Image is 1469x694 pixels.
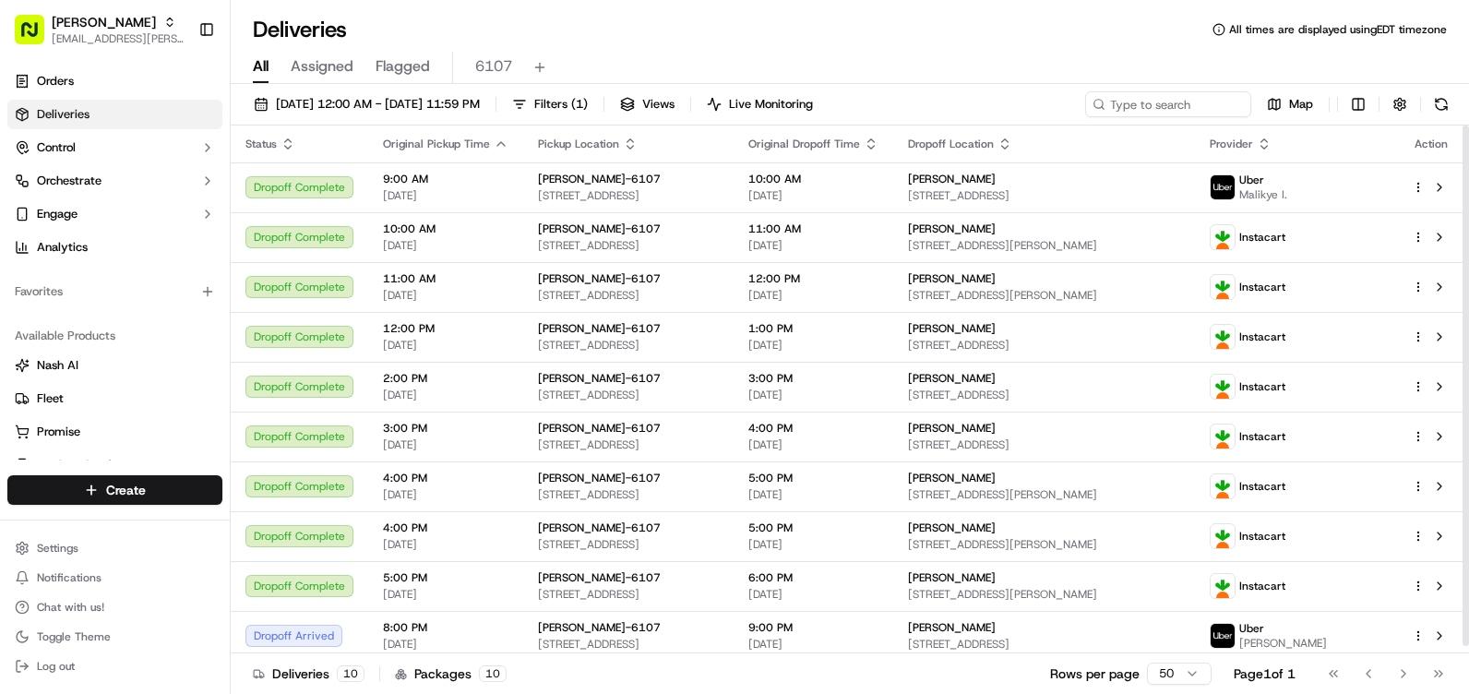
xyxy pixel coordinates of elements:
[383,288,508,303] span: [DATE]
[1239,329,1285,344] span: Instacart
[908,271,996,286] span: [PERSON_NAME]
[383,570,508,585] span: 5:00 PM
[1211,225,1235,249] img: profile_instacart_ahold_partner.png
[7,475,222,505] button: Create
[1239,230,1285,245] span: Instacart
[908,172,996,186] span: [PERSON_NAME]
[908,620,996,635] span: [PERSON_NAME]
[15,424,215,440] a: Promise
[1259,91,1321,117] button: Map
[538,271,661,286] span: [PERSON_NAME]-6107
[908,587,1180,602] span: [STREET_ADDRESS][PERSON_NAME]
[538,487,719,502] span: [STREET_ADDRESS]
[908,471,996,485] span: [PERSON_NAME]
[748,487,878,502] span: [DATE]
[748,271,878,286] span: 12:00 PM
[538,238,719,253] span: [STREET_ADDRESS]
[538,520,661,535] span: [PERSON_NAME]-6107
[383,221,508,236] span: 10:00 AM
[1239,621,1264,636] span: Uber
[538,388,719,402] span: [STREET_ADDRESS]
[1210,137,1253,151] span: Provider
[748,471,878,485] span: 5:00 PM
[383,537,508,552] span: [DATE]
[538,172,661,186] span: [PERSON_NAME]-6107
[7,624,222,650] button: Toggle Theme
[748,537,878,552] span: [DATE]
[538,321,661,336] span: [PERSON_NAME]-6107
[52,31,184,46] button: [EMAIL_ADDRESS][PERSON_NAME][DOMAIN_NAME]
[1239,379,1285,394] span: Instacart
[106,481,146,499] span: Create
[748,570,878,585] span: 6:00 PM
[383,437,508,452] span: [DATE]
[1211,175,1235,199] img: profile_uber_ahold_partner.png
[7,133,222,162] button: Control
[15,457,215,473] a: Product Catalog
[37,424,80,440] span: Promise
[395,664,507,683] div: Packages
[7,100,222,129] a: Deliveries
[908,637,1180,652] span: [STREET_ADDRESS]
[908,421,996,436] span: [PERSON_NAME]
[1211,425,1235,449] img: profile_instacart_ahold_partner.png
[504,91,596,117] button: Filters(1)
[908,388,1180,402] span: [STREET_ADDRESS]
[908,221,996,236] span: [PERSON_NAME]
[571,96,588,113] span: ( 1 )
[37,629,111,644] span: Toggle Theme
[7,277,222,306] div: Favorites
[1211,375,1235,399] img: profile_instacart_ahold_partner.png
[7,166,222,196] button: Orchestrate
[908,188,1180,203] span: [STREET_ADDRESS]
[15,390,215,407] a: Fleet
[383,637,508,652] span: [DATE]
[538,471,661,485] span: [PERSON_NAME]-6107
[7,565,222,591] button: Notifications
[1412,137,1451,151] div: Action
[908,321,996,336] span: [PERSON_NAME]
[748,421,878,436] span: 4:00 PM
[253,664,364,683] div: Deliveries
[383,520,508,535] span: 4:00 PM
[7,233,222,262] a: Analytics
[383,421,508,436] span: 3:00 PM
[748,238,878,253] span: [DATE]
[1211,325,1235,349] img: profile_instacart_ahold_partner.png
[475,55,512,78] span: 6107
[1211,524,1235,548] img: profile_instacart_ahold_partner.png
[383,487,508,502] span: [DATE]
[534,96,588,113] span: Filters
[7,321,222,351] div: Available Products
[748,620,878,635] span: 9:00 PM
[642,96,675,113] span: Views
[538,620,661,635] span: [PERSON_NAME]-6107
[383,172,508,186] span: 9:00 AM
[699,91,821,117] button: Live Monitoring
[7,653,222,679] button: Log out
[908,537,1180,552] span: [STREET_ADDRESS][PERSON_NAME]
[1211,474,1235,498] img: profile_instacart_ahold_partner.png
[1239,187,1287,202] span: Malikye I.
[1239,529,1285,544] span: Instacart
[748,388,878,402] span: [DATE]
[1239,429,1285,444] span: Instacart
[253,15,347,44] h1: Deliveries
[7,7,191,52] button: [PERSON_NAME][EMAIL_ADDRESS][PERSON_NAME][DOMAIN_NAME]
[538,188,719,203] span: [STREET_ADDRESS]
[1239,280,1285,294] span: Instacart
[291,55,353,78] span: Assigned
[479,665,507,682] div: 10
[37,457,125,473] span: Product Catalog
[538,421,661,436] span: [PERSON_NAME]-6107
[383,371,508,386] span: 2:00 PM
[729,96,813,113] span: Live Monitoring
[538,587,719,602] span: [STREET_ADDRESS]
[1239,636,1327,651] span: [PERSON_NAME]
[1239,173,1264,187] span: Uber
[908,338,1180,353] span: [STREET_ADDRESS]
[1211,624,1235,648] img: profile_uber_ahold_partner.png
[383,271,508,286] span: 11:00 AM
[7,450,222,480] button: Product Catalog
